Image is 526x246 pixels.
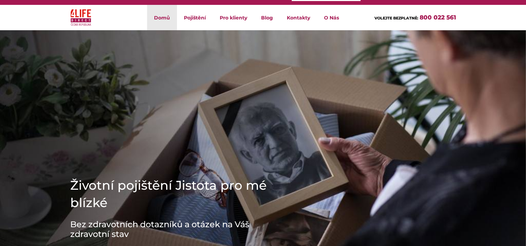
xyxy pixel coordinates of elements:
img: 4Life Direct Česká republika logo [71,8,91,27]
a: Blog [254,5,280,30]
h1: Životní pojištění Jistota pro mé blízké [70,177,279,211]
a: Domů [147,5,177,30]
h3: Bez zdravotních dotazníků a otázek na Váš zdravotní stav [70,220,279,239]
a: Kontakty [280,5,317,30]
span: VOLEJTE BEZPLATNĚ: [374,16,418,20]
a: 800 022 561 [420,14,456,21]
